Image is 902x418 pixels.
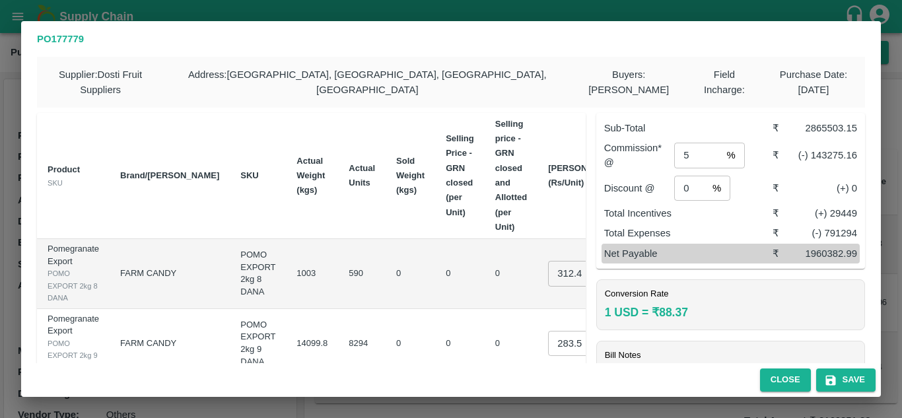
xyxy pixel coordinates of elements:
[712,181,721,195] p: %
[349,163,375,188] b: Actual Units
[548,163,620,188] b: [PERSON_NAME] (Rs/Unit)
[286,239,338,309] td: 1003
[296,156,325,195] b: Actual Weight (kgs)
[485,309,538,379] td: 0
[571,57,687,108] div: Buyers : [PERSON_NAME]
[604,181,674,195] p: Discount @
[726,148,735,162] p: %
[773,206,794,221] div: ₹
[773,181,794,195] div: ₹
[110,309,230,379] td: FARM CANDY
[495,119,527,232] b: Selling price - GRN closed and Allotted (per Unit)
[120,170,219,180] b: Brand/[PERSON_NAME]
[604,226,773,240] p: Total Expenses
[794,206,857,221] div: (+) 29449
[338,239,386,309] td: 590
[37,57,164,108] div: Supplier : Dosti Fruit Suppliers
[604,206,773,221] p: Total Incentives
[435,239,485,309] td: 0
[230,239,286,309] td: POMO EXPORT 2kg 8 DANA
[773,121,794,135] div: ₹
[286,309,338,379] td: 14099.8
[386,239,435,309] td: 0
[37,34,84,44] b: PO 177779
[762,57,865,108] div: Purchase Date : [DATE]
[794,148,857,162] div: (-) 143275.16
[37,309,110,379] td: Pomegranate Export
[386,309,435,379] td: 0
[773,148,794,162] div: ₹
[548,331,601,356] input: 0
[110,239,230,309] td: FARM CANDY
[396,156,425,195] b: Sold Weight (kgs)
[687,57,762,108] div: Field Incharge :
[48,164,80,174] b: Product
[48,177,99,189] div: SKU
[604,121,773,135] p: Sub-Total
[48,337,99,374] div: POMO EXPORT 2kg 9 DANA
[760,368,811,392] button: Close
[816,368,876,392] button: Save
[37,239,110,309] td: Pomegranate Export
[773,226,794,240] div: ₹
[794,121,857,135] div: 2865503.15
[794,226,857,240] div: (-) 791294
[48,267,99,304] div: POMO EXPORT 2kg 8 DANA
[485,239,538,309] td: 0
[794,181,857,195] div: (+) 0
[605,349,856,362] p: Bill Notes
[230,309,286,379] td: POMO EXPORT 2kg 9 DANA
[605,288,856,300] p: Conversion Rate
[605,303,856,322] h6: 1 USD = ₹ 88.37
[548,261,601,286] input: 0
[773,246,794,261] div: ₹
[164,57,571,108] div: Address : [GEOGRAPHIC_DATA], [GEOGRAPHIC_DATA], [GEOGRAPHIC_DATA], [GEOGRAPHIC_DATA]
[240,170,258,180] b: SKU
[338,309,386,379] td: 8294
[435,309,485,379] td: 0
[794,246,857,261] div: 1960382.99
[604,141,674,170] p: Commission* @
[446,133,474,217] b: Selling Price - GRN closed (per Unit)
[604,246,773,261] p: Net Payable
